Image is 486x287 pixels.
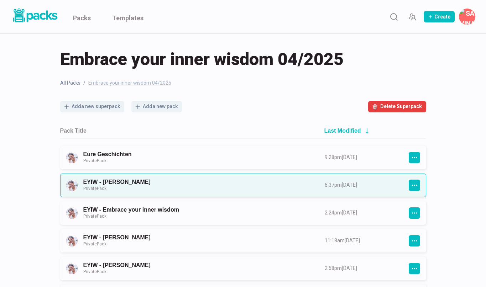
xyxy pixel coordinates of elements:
span: / [83,79,85,87]
nav: breadcrumb [60,79,426,87]
h2: Pack Title [60,127,87,134]
button: Adda new pack [131,101,182,112]
button: Adda new superpack [60,101,124,112]
span: Embrace your inner wisdom 04/2025 [88,79,171,87]
span: Embrace your inner wisdom 04/2025 [60,48,344,71]
button: Delete Superpack [368,101,426,112]
button: Create Pack [424,11,455,22]
button: Search [387,10,401,24]
img: Packs logo [11,7,59,24]
button: Savina Tilmann [459,9,475,25]
a: All Packs [60,79,80,87]
button: Manage Team Invites [405,10,419,24]
h2: Last Modified [324,127,361,134]
a: Packs logo [11,7,59,26]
